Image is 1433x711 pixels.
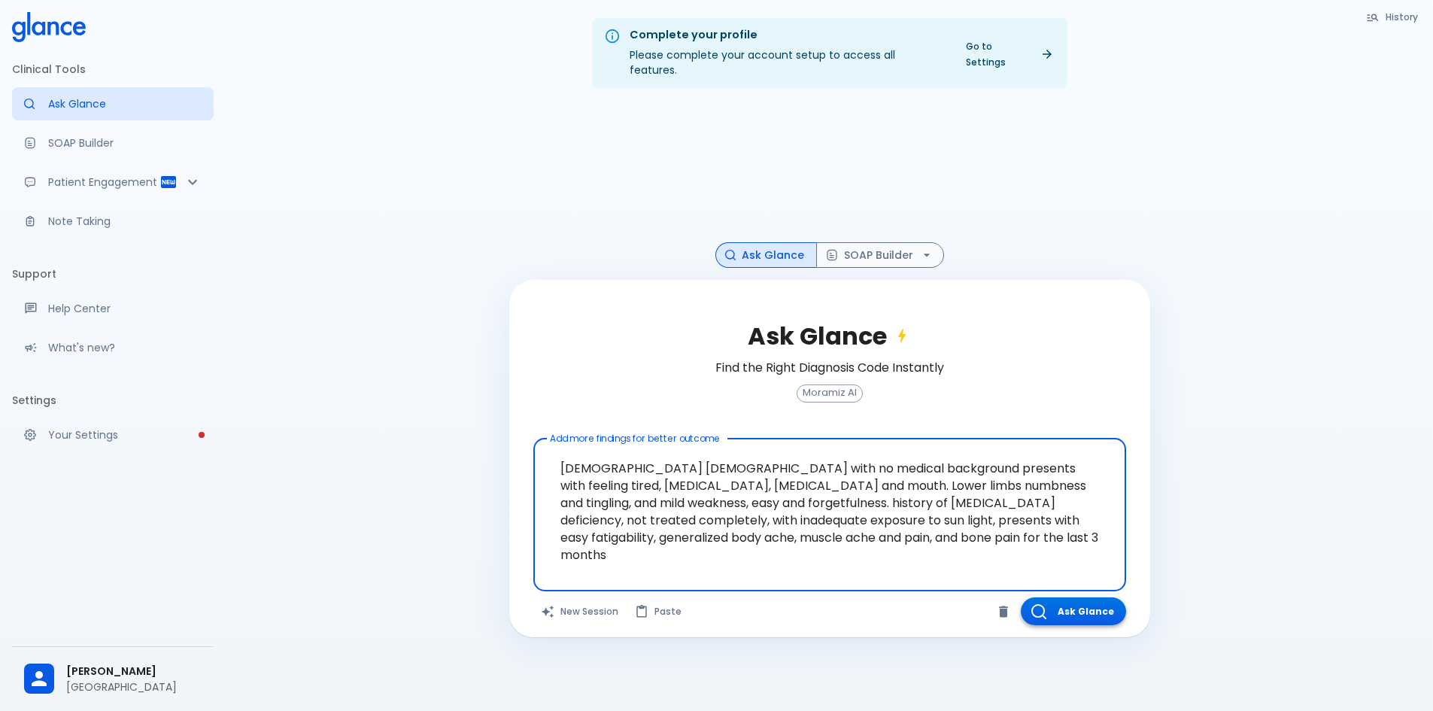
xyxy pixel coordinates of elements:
p: Note Taking [48,214,202,229]
button: Clears all inputs and results. [533,597,627,625]
div: Recent updates and feature releases [12,331,214,364]
p: What's new? [48,340,202,355]
div: Complete your profile [630,27,945,44]
li: Support [12,256,214,292]
li: Settings [12,382,214,418]
div: Patient Reports & Referrals [12,166,214,199]
a: Go to Settings [957,35,1061,73]
button: Paste from clipboard [627,597,691,625]
h6: Find the Right Diagnosis Code Instantly [715,357,944,378]
span: Moramiz AI [797,387,862,399]
button: History [1359,6,1427,28]
a: Get help from our support team [12,292,214,325]
h2: Ask Glance [748,322,911,351]
a: Docugen: Compose a clinical documentation in seconds [12,126,214,160]
button: Clear [992,600,1015,623]
a: Please complete account setup [12,418,214,451]
span: [PERSON_NAME] [66,664,202,679]
textarea: [DEMOGRAPHIC_DATA] [DEMOGRAPHIC_DATA] with no medical background presents with feeling tired, [ME... [544,445,1116,561]
div: [PERSON_NAME][GEOGRAPHIC_DATA] [12,653,214,705]
p: Help Center [48,301,202,316]
button: Ask Glance [1021,597,1126,625]
button: Ask Glance [715,242,817,269]
p: Patient Engagement [48,175,159,190]
a: Moramiz: Find ICD10AM codes instantly [12,87,214,120]
p: SOAP Builder [48,135,202,150]
p: [GEOGRAPHIC_DATA] [66,679,202,694]
p: Ask Glance [48,96,202,111]
label: Add more findings for better outcome [550,432,720,445]
button: SOAP Builder [816,242,944,269]
p: Your Settings [48,427,202,442]
a: Advanced note-taking [12,205,214,238]
div: Please complete your account setup to access all features. [630,23,945,84]
li: Clinical Tools [12,51,214,87]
